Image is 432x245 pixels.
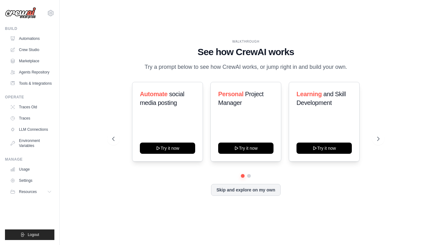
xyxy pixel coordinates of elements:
[296,91,346,106] span: and Skill Development
[7,136,54,151] a: Environment Variables
[140,91,168,97] span: Automate
[19,189,37,194] span: Resources
[7,113,54,123] a: Traces
[7,125,54,134] a: LLM Connections
[296,91,322,97] span: Learning
[7,187,54,197] button: Resources
[140,91,184,106] span: social media posting
[140,143,195,154] button: Try it now
[5,26,54,31] div: Build
[5,7,36,19] img: Logo
[5,229,54,240] button: Logout
[7,34,54,44] a: Automations
[7,176,54,186] a: Settings
[296,143,352,154] button: Try it now
[7,56,54,66] a: Marketplace
[218,91,243,97] span: Personal
[7,45,54,55] a: Crew Studio
[211,184,280,196] button: Skip and explore on my own
[5,157,54,162] div: Manage
[218,143,273,154] button: Try it now
[5,95,54,100] div: Operate
[112,46,379,58] h1: See how CrewAI works
[112,39,379,44] div: WALKTHROUGH
[141,63,350,72] p: Try a prompt below to see how CrewAI works, or jump right in and build your own.
[7,67,54,77] a: Agents Repository
[218,91,264,106] span: Project Manager
[7,102,54,112] a: Traces Old
[28,232,39,237] span: Logout
[7,164,54,174] a: Usage
[7,78,54,88] a: Tools & Integrations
